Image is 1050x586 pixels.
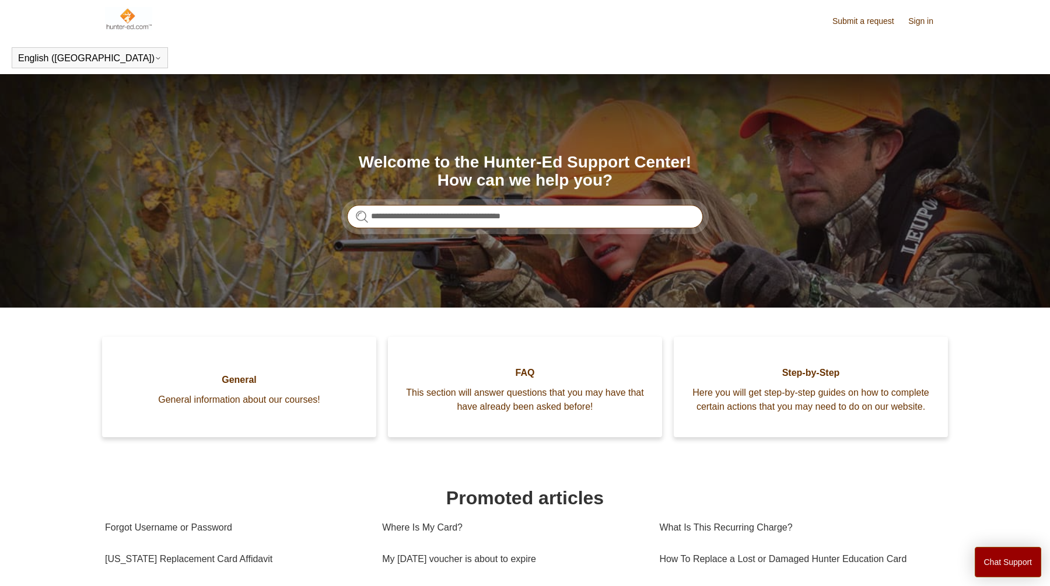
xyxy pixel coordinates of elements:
[908,15,945,27] a: Sign in
[347,154,703,190] h1: Welcome to the Hunter-Ed Support Center! How can we help you?
[388,337,662,437] a: FAQ This section will answer questions that you may have that have already been asked before!
[405,386,645,414] span: This section will answer questions that you may have that have already been asked before!
[659,543,936,575] a: How To Replace a Lost or Damaged Hunter Education Card
[405,366,645,380] span: FAQ
[102,337,376,437] a: General General information about our courses!
[105,543,365,575] a: [US_STATE] Replacement Card Affidavit
[18,53,162,64] button: English ([GEOGRAPHIC_DATA])
[691,386,930,414] span: Here you will get step-by-step guides on how to complete certain actions that you may need to do ...
[975,547,1042,577] button: Chat Support
[120,393,359,407] span: General information about our courses!
[674,337,948,437] a: Step-by-Step Here you will get step-by-step guides on how to complete certain actions that you ma...
[382,512,642,543] a: Where Is My Card?
[382,543,642,575] a: My [DATE] voucher is about to expire
[120,373,359,387] span: General
[691,366,930,380] span: Step-by-Step
[347,205,703,228] input: Search
[105,512,365,543] a: Forgot Username or Password
[105,7,152,30] img: Hunter-Ed Help Center home page
[105,484,945,512] h1: Promoted articles
[659,512,936,543] a: What Is This Recurring Charge?
[832,15,906,27] a: Submit a request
